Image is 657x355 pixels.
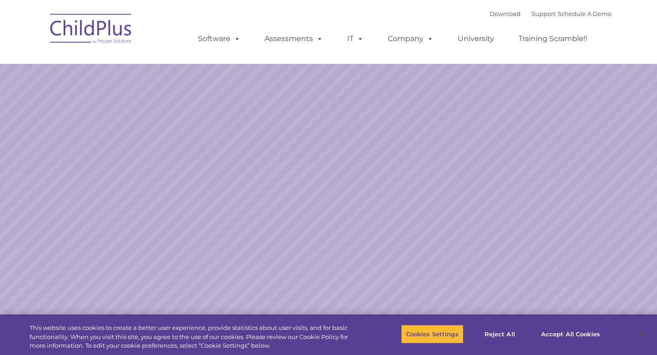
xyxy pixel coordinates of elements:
span: Phone number [127,98,166,104]
span: Last name [127,60,155,67]
a: Support [532,10,556,17]
a: Schedule A Demo [558,10,611,17]
a: Software [189,30,250,48]
a: Assessments [255,30,332,48]
a: Training Scramble!! [509,30,596,48]
font: | [490,10,611,17]
button: Reject All [471,324,528,344]
button: Cookies Settings [401,324,464,344]
img: ChildPlus by Procare Solutions [46,7,137,53]
a: IT [338,30,373,48]
a: Download [490,10,521,17]
a: University [448,30,503,48]
button: Accept All Cookies [536,324,605,344]
a: Company [379,30,443,48]
div: This website uses cookies to create a better user experience, provide statistics about user visit... [30,324,361,350]
button: Close [632,324,652,344]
